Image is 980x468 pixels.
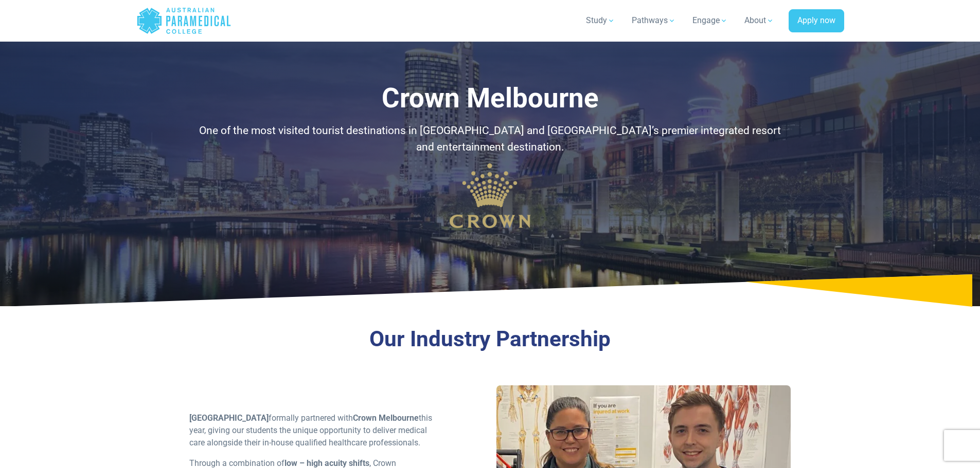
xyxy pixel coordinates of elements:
[789,9,844,33] a: Apply now
[626,6,682,35] a: Pathways
[580,6,621,35] a: Study
[189,413,269,423] strong: [GEOGRAPHIC_DATA]
[450,163,531,228] img: Crown Melbourne Logo.
[189,82,791,115] h1: Crown Melbourne
[686,6,734,35] a: Engage
[189,326,791,352] h3: Our Industry Partnership
[284,458,369,468] strong: low – high acuity shifts
[353,413,419,423] strong: Crown Melbourne
[738,6,780,35] a: About
[189,412,433,449] p: formally partnered with this year, giving our students the unique opportunity to deliver medical ...
[189,123,791,155] p: One of the most visited tourist destinations in [GEOGRAPHIC_DATA] and [GEOGRAPHIC_DATA]’s premier...
[136,4,231,38] a: Australian Paramedical College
